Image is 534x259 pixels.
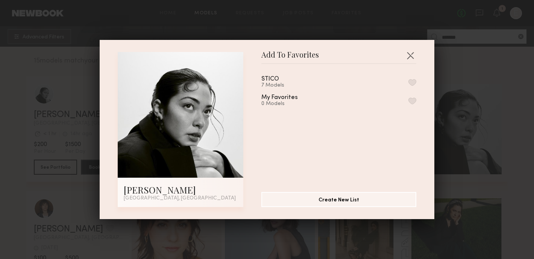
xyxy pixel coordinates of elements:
span: Add To Favorites [261,52,319,63]
div: 7 Models [261,82,297,88]
div: STICO [261,76,279,82]
div: [PERSON_NAME] [124,184,237,196]
div: 0 Models [261,101,316,107]
div: My Favorites [261,94,298,101]
button: Create New List [261,192,416,207]
div: [GEOGRAPHIC_DATA], [GEOGRAPHIC_DATA] [124,196,237,201]
button: Close [404,49,416,61]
